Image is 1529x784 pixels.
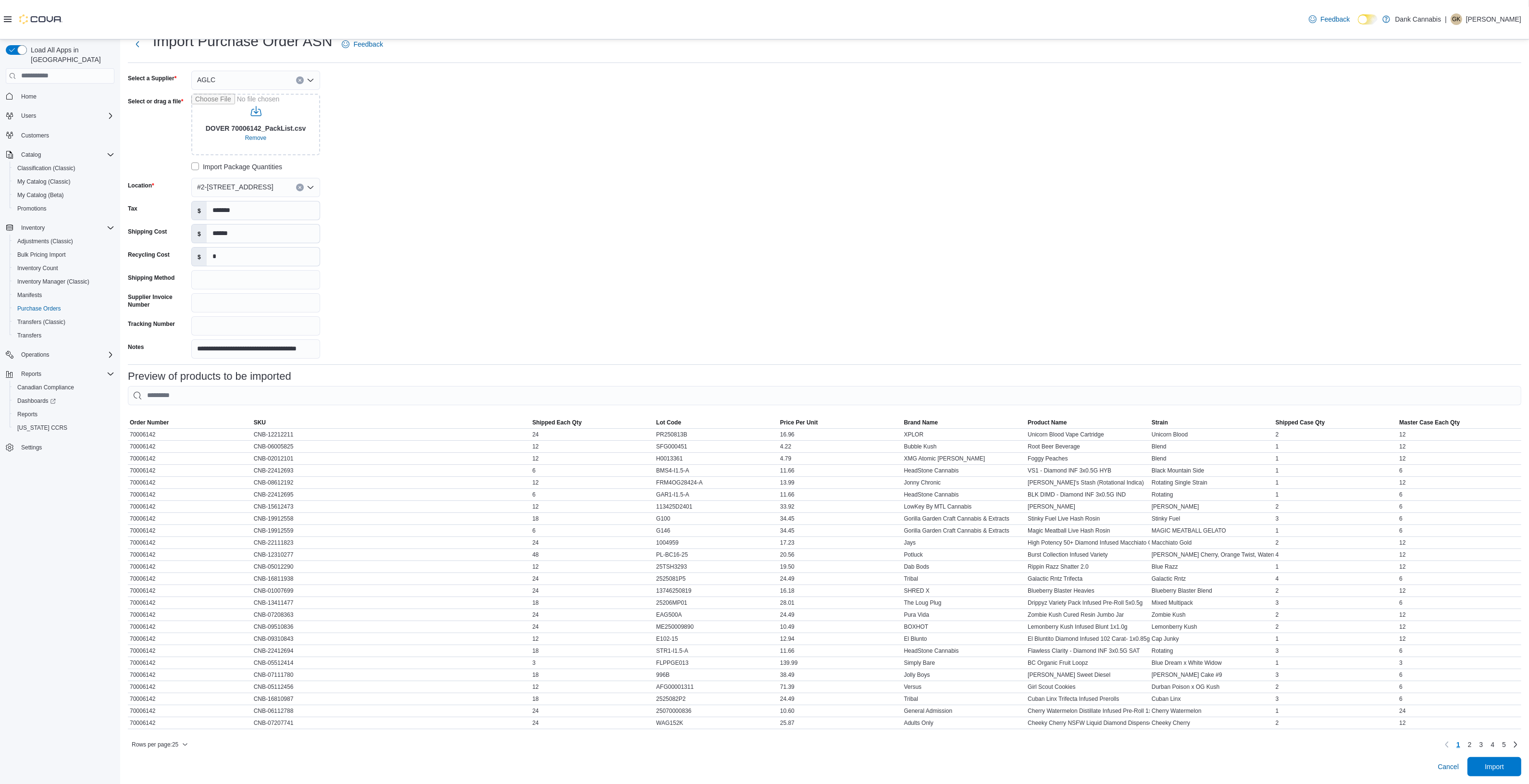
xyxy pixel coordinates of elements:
[778,489,902,500] div: 11.66
[10,248,118,261] button: Bulk Pricing Import
[1451,13,1462,25] div: Gurpreet Kalkat
[17,222,114,234] span: Inventory
[252,537,531,548] div: CNB-22111823
[13,303,65,314] a: Purchase Orders
[13,289,46,301] a: Manifests
[252,501,531,512] div: CNB-15612473
[1276,419,1325,426] span: Shipped Case Qty
[13,176,114,187] span: My Catalog (Classic)
[128,501,252,512] div: 70006142
[1274,417,1398,428] button: Shipped Case Qty
[13,276,114,287] span: Inventory Manager (Classic)
[1150,417,1274,428] button: Strain
[17,110,114,122] span: Users
[17,164,75,172] span: Classification (Classic)
[21,112,36,120] span: Users
[17,397,56,405] span: Dashboards
[902,429,1026,440] div: XPLOR
[1274,477,1398,488] div: 1
[530,573,654,585] div: 24
[21,93,37,100] span: Home
[1026,549,1150,560] div: Burst Collection Infused Variety
[1397,561,1521,572] div: 12
[13,409,114,420] span: Reports
[654,417,778,428] button: Lot Code
[17,384,74,391] span: Canadian Compliance
[128,739,192,750] button: Rows per page:25
[252,513,531,524] div: CNB-19912558
[654,525,778,536] div: G146
[778,441,902,452] div: 4.22
[13,262,62,274] a: Inventory Count
[904,419,938,426] span: Brand Name
[1305,10,1354,29] a: Feedback
[1479,740,1483,749] span: 3
[1467,757,1521,776] button: Import
[1274,501,1398,512] div: 2
[2,367,118,381] button: Reports
[1026,465,1150,476] div: VS1 - Diamond INF 3x0.5G HYB
[902,417,1026,428] button: Brand Name
[128,343,144,351] label: Notes
[13,249,114,261] span: Bulk Pricing Import
[13,289,114,301] span: Manifests
[252,489,531,500] div: CNB-22412695
[13,422,114,434] span: Washington CCRS
[1468,740,1472,749] span: 2
[252,465,531,476] div: CNB-22412693
[21,224,45,232] span: Inventory
[128,228,167,236] label: Shipping Cost
[10,421,118,435] button: [US_STATE] CCRS
[1485,762,1504,772] span: Import
[10,381,118,394] button: Canadian Compliance
[1498,737,1510,752] a: Page 5 of 5
[128,513,252,524] div: 70006142
[1028,419,1067,426] span: Product Name
[13,276,93,287] a: Inventory Manager (Classic)
[902,525,1026,536] div: Gorilla Garden Craft Cannabis & Extracts
[1150,501,1274,512] div: [PERSON_NAME]
[252,561,531,572] div: CNB-05012290
[128,465,252,476] div: 70006142
[17,318,65,326] span: Transfers (Classic)
[778,477,902,488] div: 13.99
[10,329,118,342] button: Transfers
[778,537,902,548] div: 17.23
[21,351,50,359] span: Operations
[1397,525,1521,536] div: 6
[10,288,118,302] button: Manifests
[902,465,1026,476] div: HeadStone Cannabis
[17,222,49,234] button: Inventory
[1152,419,1168,426] span: Strain
[10,235,118,248] button: Adjustments (Classic)
[1466,13,1521,25] p: [PERSON_NAME]
[1150,513,1274,524] div: Stinky Fuel
[902,501,1026,512] div: LowKey By MTL Cannabis
[13,330,45,341] a: Transfers
[654,429,778,440] div: PR250813B
[17,110,40,122] button: Users
[17,149,45,161] button: Catalog
[10,315,118,329] button: Transfers (Classic)
[1274,513,1398,524] div: 3
[530,513,654,524] div: 18
[128,274,174,282] label: Shipping Method
[778,573,902,585] div: 24.49
[128,477,252,488] div: 70006142
[128,182,154,189] label: Location
[17,411,37,418] span: Reports
[1026,573,1150,585] div: Galactic Rntz Trifecta
[21,444,42,451] span: Settings
[13,422,71,434] a: [US_STATE] CCRS
[2,148,118,162] button: Catalog
[338,35,386,54] a: Feedback
[13,303,114,314] span: Purchase Orders
[252,417,531,428] button: SKU
[10,408,118,421] button: Reports
[1026,441,1150,452] div: Root Beer Beverage
[1476,737,1487,752] a: Page 3 of 5
[530,465,654,476] div: 6
[1026,501,1150,512] div: [PERSON_NAME]
[654,549,778,560] div: PL-BC16-25
[1274,537,1398,548] div: 2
